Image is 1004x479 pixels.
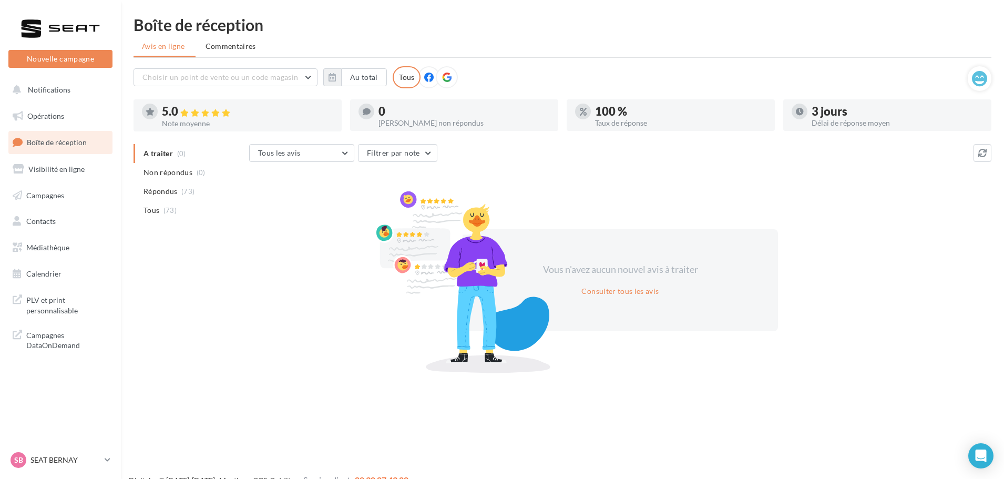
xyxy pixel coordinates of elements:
[197,168,206,177] span: (0)
[6,131,115,154] a: Boîte de réception
[26,293,108,315] span: PLV et print personnalisable
[6,79,110,101] button: Notifications
[341,68,387,86] button: Au total
[28,85,70,94] span: Notifications
[258,148,301,157] span: Tous les avis
[27,111,64,120] span: Opérations
[28,165,85,174] span: Visibilité en ligne
[206,42,256,50] span: Commentaires
[26,243,69,252] span: Médiathèque
[6,263,115,285] a: Calendrier
[8,50,112,68] button: Nouvelle campagne
[358,144,437,162] button: Filtrer par note
[968,443,993,468] div: Open Intercom Messenger
[378,106,550,117] div: 0
[26,190,64,199] span: Campagnes
[162,120,333,127] div: Note moyenne
[6,324,115,355] a: Campagnes DataOnDemand
[144,167,192,178] span: Non répondus
[27,138,87,147] span: Boîte de réception
[595,106,766,117] div: 100 %
[144,186,178,197] span: Répondus
[6,210,115,232] a: Contacts
[323,68,387,86] button: Au total
[181,187,194,196] span: (73)
[378,119,550,127] div: [PERSON_NAME] non répondus
[142,73,298,81] span: Choisir un point de vente ou un code magasin
[6,289,115,320] a: PLV et print personnalisable
[8,450,112,470] a: SB SEAT BERNAY
[30,455,100,465] p: SEAT BERNAY
[812,106,983,117] div: 3 jours
[595,119,766,127] div: Taux de réponse
[26,328,108,351] span: Campagnes DataOnDemand
[14,455,23,465] span: SB
[393,66,421,88] div: Tous
[530,263,711,277] div: Vous n'avez aucun nouvel avis à traiter
[249,144,354,162] button: Tous les avis
[134,68,317,86] button: Choisir un point de vente ou un code magasin
[6,158,115,180] a: Visibilité en ligne
[812,119,983,127] div: Délai de réponse moyen
[6,185,115,207] a: Campagnes
[134,17,991,33] div: Boîte de réception
[163,206,177,215] span: (73)
[6,105,115,127] a: Opérations
[26,217,56,226] span: Contacts
[162,106,333,118] div: 5.0
[26,269,62,278] span: Calendrier
[6,237,115,259] a: Médiathèque
[577,285,663,298] button: Consulter tous les avis
[144,205,159,216] span: Tous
